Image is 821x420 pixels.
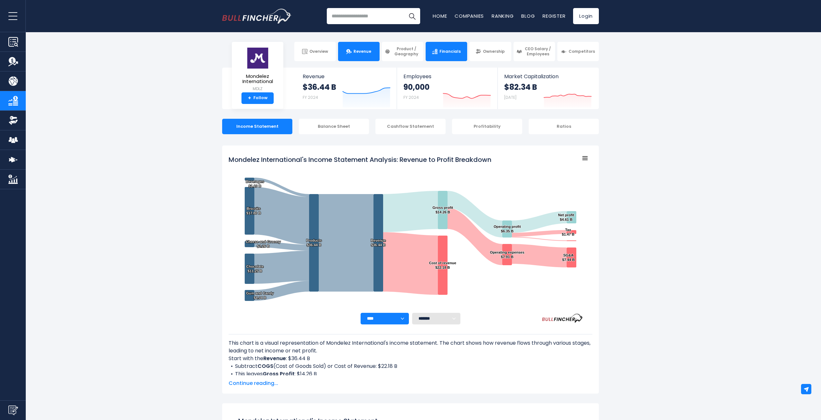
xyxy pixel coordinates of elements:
text: Operating profit $6.35 B [494,225,521,233]
text: Cost of revenue $22.18 B [429,261,456,269]
a: CEO Salary / Employees [514,42,555,61]
text: Revenue $36.44 B [371,238,386,247]
a: Ownership [469,42,511,61]
a: Home [433,13,447,19]
a: Overview [294,42,336,61]
b: Revenue [263,355,286,362]
small: MDLZ [237,86,278,92]
text: Operating expenses $7.91 B [490,250,524,259]
a: Employees 90,000 FY 2024 [397,68,497,109]
a: Ranking [492,13,514,19]
span: Revenue [303,73,391,79]
div: Ratios [529,119,599,134]
text: Products $36.44 B [306,238,322,247]
li: This leaves : $14.26 B [229,370,592,378]
span: Continue reading... [229,379,592,387]
text: Tax $1.47 B [562,228,574,236]
strong: + [248,95,251,101]
li: Subtract (Cost of Goods Sold) or Cost of Revenue: $22.18 B [229,362,592,370]
span: Employees [403,73,491,79]
text: Net profit $4.61 B [558,213,574,221]
a: Competitors [557,42,599,61]
a: Register [543,13,565,19]
span: Mondelez International [237,74,278,84]
text: Biscuits $17.80 B [246,207,261,215]
text: Gum and Candy $4.04 B [246,291,274,300]
a: Product / Geography [382,42,423,61]
span: Product / Geography [392,46,420,56]
span: Ownership [483,49,505,54]
a: Market Capitalization $82.34 B [DATE] [498,68,598,109]
strong: $82.34 B [504,82,537,92]
a: Blog [521,13,535,19]
small: FY 2024 [303,95,318,100]
img: Bullfincher logo [222,9,292,23]
b: COGS [258,362,273,370]
div: This chart is a visual representation of Mondelez International's income statement. The chart sho... [229,339,592,375]
span: Competitors [569,49,595,54]
a: Companies [455,13,484,19]
strong: $36.44 B [303,82,336,92]
text: Cheese and Grocery $2.26 B [246,240,281,248]
small: [DATE] [504,95,516,100]
button: Search [404,8,420,24]
img: Ownership [8,116,18,125]
span: CEO Salary / Employees [524,46,552,56]
tspan: Mondelez International's Income Statement Analysis: Revenue to Profit Breakdown [229,155,491,164]
div: Income Statement [222,119,292,134]
span: Financials [439,49,461,54]
a: Login [573,8,599,24]
span: Overview [309,49,328,54]
a: Revenue [338,42,380,61]
text: Gross profit $14.26 B [432,206,453,214]
a: Mondelez International MDLZ [237,47,278,92]
a: Go to homepage [222,9,291,23]
div: Balance Sheet [299,119,369,134]
span: Revenue [354,49,371,54]
span: Market Capitalization [504,73,592,79]
a: Revenue $36.44 B FY 2024 [296,68,397,109]
svg: Mondelez International's Income Statement Analysis: Revenue to Profit Breakdown [229,152,592,313]
small: FY 2024 [403,95,419,100]
b: Gross Profit [263,370,295,378]
text: Chocolate $11.25 B [246,265,264,273]
div: Cashflow Statement [375,119,446,134]
a: +Follow [241,92,274,104]
div: Profitability [452,119,522,134]
text: Beverages $1.10 B [246,180,264,188]
text: SG&A $7.44 B [562,253,575,262]
a: Financials [426,42,467,61]
strong: 90,000 [403,82,429,92]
